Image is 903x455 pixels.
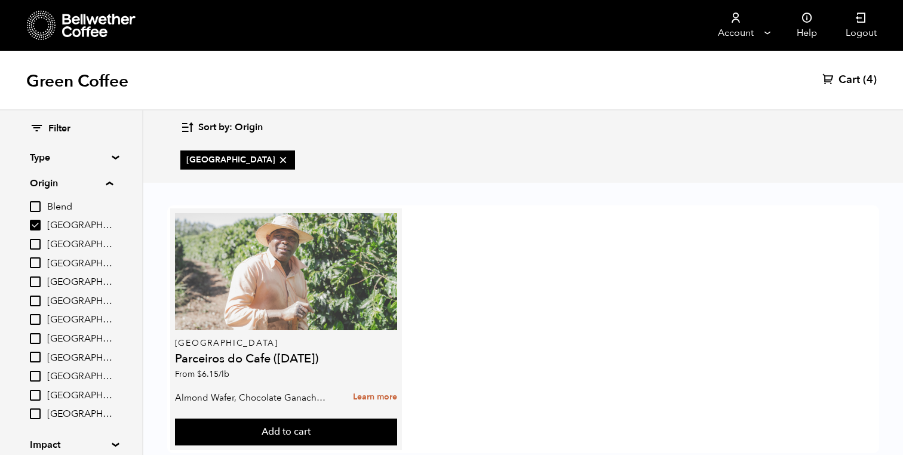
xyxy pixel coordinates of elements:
[822,73,877,87] a: Cart (4)
[197,368,202,380] span: $
[30,201,41,212] input: Blend
[47,333,113,346] span: [GEOGRAPHIC_DATA]
[30,390,41,401] input: [GEOGRAPHIC_DATA]
[175,353,397,365] h4: Parceiros do Cafe ([DATE])
[30,239,41,250] input: [GEOGRAPHIC_DATA]
[47,352,113,365] span: [GEOGRAPHIC_DATA]
[30,276,41,287] input: [GEOGRAPHIC_DATA]
[186,154,289,166] span: [GEOGRAPHIC_DATA]
[47,201,113,214] span: Blend
[175,389,326,407] p: Almond Wafer, Chocolate Ganache, Bing Cherry
[47,313,113,327] span: [GEOGRAPHIC_DATA]
[30,438,112,452] summary: Impact
[47,370,113,383] span: [GEOGRAPHIC_DATA]
[863,73,877,87] span: (4)
[30,296,41,306] input: [GEOGRAPHIC_DATA]
[30,176,113,190] summary: Origin
[26,70,128,92] h1: Green Coffee
[175,368,229,380] span: From
[30,408,41,419] input: [GEOGRAPHIC_DATA]
[219,368,229,380] span: /lb
[47,257,113,270] span: [GEOGRAPHIC_DATA]
[47,276,113,289] span: [GEOGRAPHIC_DATA]
[47,389,113,402] span: [GEOGRAPHIC_DATA]
[197,368,229,380] bdi: 6.15
[30,220,41,230] input: [GEOGRAPHIC_DATA]
[30,257,41,268] input: [GEOGRAPHIC_DATA]
[838,73,860,87] span: Cart
[175,339,397,348] p: [GEOGRAPHIC_DATA]
[30,333,41,344] input: [GEOGRAPHIC_DATA]
[47,238,113,251] span: [GEOGRAPHIC_DATA]
[47,295,113,308] span: [GEOGRAPHIC_DATA]
[47,408,113,421] span: [GEOGRAPHIC_DATA]
[353,385,397,410] a: Learn more
[30,352,41,362] input: [GEOGRAPHIC_DATA]
[175,419,397,446] button: Add to cart
[198,121,263,134] span: Sort by: Origin
[30,150,112,165] summary: Type
[180,113,263,142] button: Sort by: Origin
[30,371,41,382] input: [GEOGRAPHIC_DATA]
[47,219,113,232] span: [GEOGRAPHIC_DATA]
[48,122,70,136] span: Filter
[30,314,41,325] input: [GEOGRAPHIC_DATA]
